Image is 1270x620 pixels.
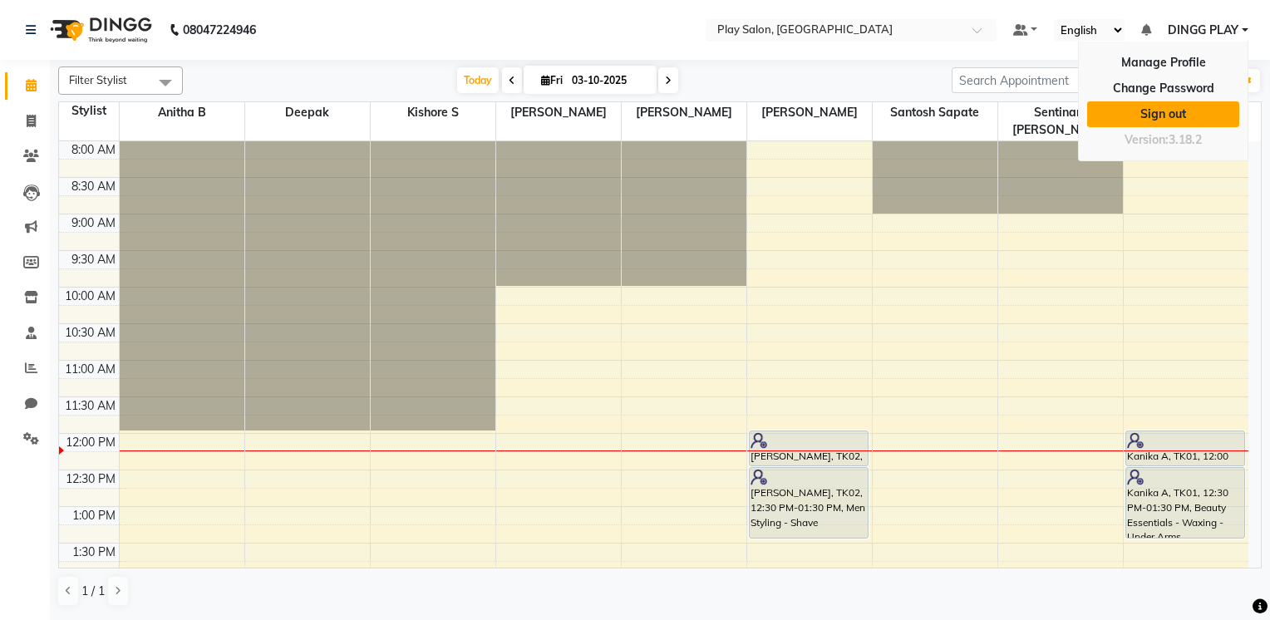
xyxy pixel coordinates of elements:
div: 1:00 PM [69,507,119,524]
span: [PERSON_NAME] [622,102,746,123]
div: 1:30 PM [69,544,119,561]
span: Anitha B [120,102,244,123]
a: Change Password [1087,76,1239,101]
input: 2025-10-03 [567,68,650,93]
span: Kishore S [371,102,495,123]
div: 9:00 AM [68,214,119,232]
div: Kanika A, TK01, 12:30 PM-01:30 PM, Beauty Essentials - Waxing - Under Arms [1126,468,1245,538]
div: 12:00 PM [62,434,119,451]
div: 8:30 AM [68,178,119,195]
span: [PERSON_NAME] [747,102,872,123]
span: DINGG PLAY [1168,22,1238,39]
div: 12:30 PM [62,470,119,488]
span: Santosh Sapate [873,102,997,123]
span: 1 / 1 [81,583,105,600]
input: Search Appointment [952,67,1097,93]
div: [PERSON_NAME], TK02, 12:00 PM-12:30 PM, Men Hair Cut - Hair Cut Sr Stylist [750,431,868,465]
span: Filter Stylist [69,73,127,86]
span: Fri [537,74,567,86]
div: Stylist [59,102,119,120]
div: 11:30 AM [62,397,119,415]
span: Deepak [245,102,370,123]
div: 10:30 AM [62,324,119,342]
a: Manage Profile [1087,50,1239,76]
div: 9:30 AM [68,251,119,268]
div: [PERSON_NAME], TK02, 12:30 PM-01:30 PM, Men Styling - Shave [750,468,868,538]
div: 11:00 AM [62,361,119,378]
b: 08047224946 [183,7,256,53]
div: Version:3.18.2 [1087,128,1239,152]
div: 10:00 AM [62,288,119,305]
span: Today [457,67,499,93]
img: logo [42,7,156,53]
div: 8:00 AM [68,141,119,159]
div: Kanika A, TK01, 12:00 PM-12:30 PM, Beauty Essentials - Waxing - Half Legs Lipo [1126,431,1245,465]
span: [PERSON_NAME] [496,102,621,123]
a: Sign out [1087,101,1239,127]
span: Sentinaro [PERSON_NAME] [998,102,1123,140]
